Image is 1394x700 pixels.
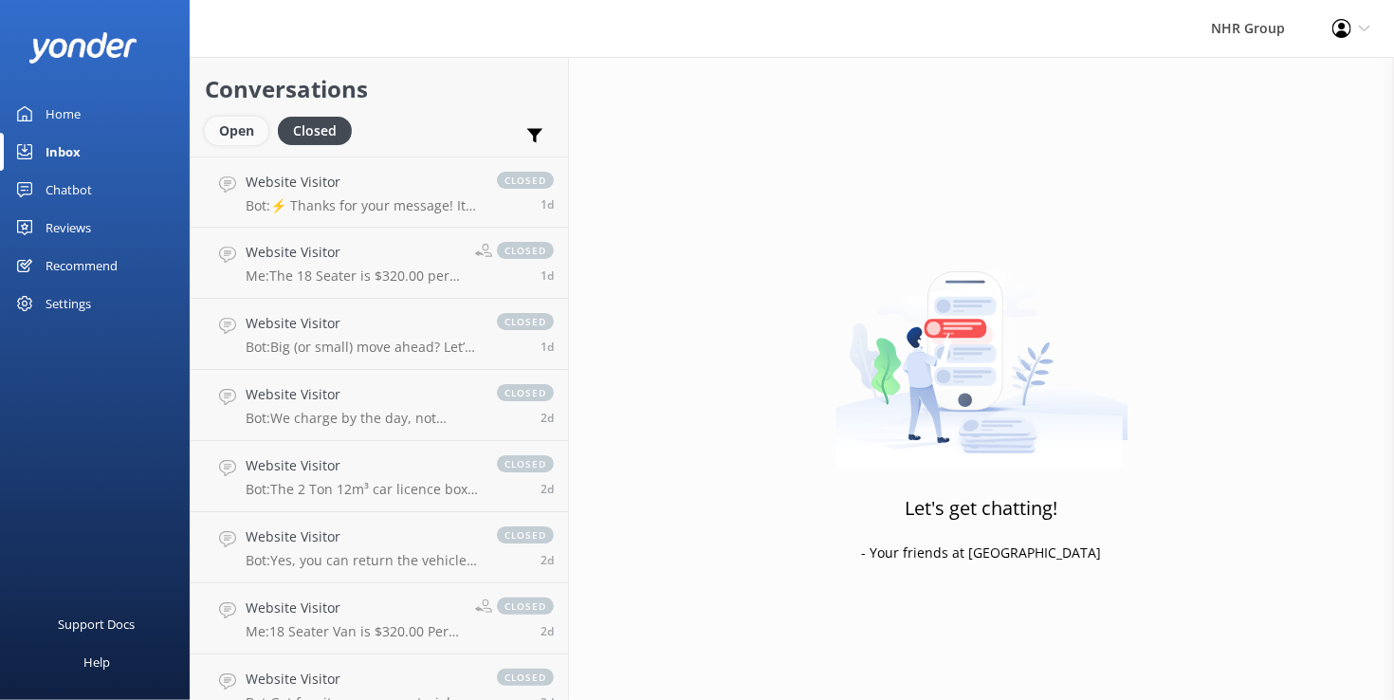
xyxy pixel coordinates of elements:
span: closed [497,242,554,259]
a: Website VisitorBot:We charge by the day, not hourly, so if your rental includes a [DATE], it will... [191,370,568,441]
span: closed [497,669,554,686]
a: Website VisitorBot:The 2 Ton 12m³ car licence box truck starts from $215 per day, including GST. ... [191,441,568,512]
div: Inbox [46,133,81,171]
span: Oct 05 2025 12:55am (UTC +13:00) Pacific/Auckland [541,481,554,497]
h3: Let's get chatting! [906,493,1058,524]
div: Chatbot [46,171,92,209]
div: Reviews [46,209,91,247]
span: closed [497,384,554,401]
p: Bot: ⚡ Thanks for your message! It looks like this one might be best handled by our team directly... [246,197,478,214]
img: yonder-white-logo.png [28,32,138,64]
h4: Website Visitor [246,669,478,690]
div: Help [83,643,110,681]
div: Support Docs [59,605,136,643]
span: closed [497,313,554,330]
a: Website VisitorBot:Big (or small) move ahead? Let’s make sure you’ve got the right wheels. Take o... [191,299,568,370]
p: Bot: Big (or small) move ahead? Let’s make sure you’ve got the right wheels. Take our quick quiz ... [246,339,478,356]
div: Settings [46,285,91,322]
span: Oct 05 2025 05:12pm (UTC +13:00) Pacific/Auckland [541,267,554,284]
h4: Website Visitor [246,242,461,263]
img: artwork of a man stealing a conversation from at giant smartphone [835,231,1128,469]
a: Website VisitorBot:⚡ Thanks for your message! It looks like this one might be best handled by our... [191,157,568,228]
div: Recommend [46,247,118,285]
a: Closed [278,120,361,140]
h4: Website Visitor [246,526,478,547]
p: - Your friends at [GEOGRAPHIC_DATA] [862,543,1102,563]
div: Closed [278,117,352,145]
h2: Conversations [205,71,554,107]
span: Oct 05 2025 03:00am (UTC +13:00) Pacific/Auckland [541,410,554,426]
div: Home [46,95,81,133]
span: Oct 04 2025 03:41pm (UTC +13:00) Pacific/Auckland [541,623,554,639]
h4: Website Visitor [246,455,478,476]
h4: Website Visitor [246,172,478,193]
p: Bot: We charge by the day, not hourly, so if your rental includes a [DATE], it will be charged as... [246,410,478,427]
h4: Website Visitor [246,598,461,618]
a: Website VisitorMe:18 Seater Van is $320.00 Per dayclosed2d [191,583,568,654]
h4: Website Visitor [246,384,478,405]
div: Open [205,117,268,145]
a: Open [205,120,278,140]
p: Bot: Yes, you can return the vehicle [DATE], but it must be pre-arranged. Please call us at [PHON... [246,552,478,569]
span: closed [497,455,554,472]
span: Oct 06 2025 12:05am (UTC +13:00) Pacific/Auckland [541,196,554,212]
p: Me: The 18 Seater is $320.00 per day [246,267,461,285]
span: closed [497,172,554,189]
span: closed [497,526,554,543]
p: Bot: The 2 Ton 12m³ car licence box truck starts from $215 per day, including GST. It includes un... [246,481,478,498]
a: Website VisitorMe:The 18 Seater is $320.00 per dayclosed1d [191,228,568,299]
p: Me: 18 Seater Van is $320.00 Per day [246,623,461,640]
span: Oct 04 2025 07:13pm (UTC +13:00) Pacific/Auckland [541,552,554,568]
a: Website VisitorBot:Yes, you can return the vehicle [DATE], but it must be pre-arranged. Please ca... [191,512,568,583]
span: closed [497,598,554,615]
span: Oct 05 2025 03:34pm (UTC +13:00) Pacific/Auckland [541,339,554,355]
h4: Website Visitor [246,313,478,334]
